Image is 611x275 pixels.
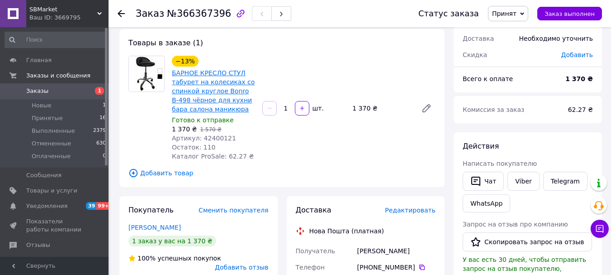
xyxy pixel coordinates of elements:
[172,69,255,113] a: БАРНОЕ КРЕСЛО СТУЛ табурет на колесиках со спинкой круглое Bonro B-498 чёрное для кухни бара сало...
[492,10,516,17] span: Принят
[307,227,386,236] div: Нова Пошта (платная)
[310,104,325,113] div: шт.
[463,160,537,167] span: Написать покупателю
[26,187,77,195] span: Товары и услуги
[93,127,106,135] span: 2379
[172,144,216,151] span: Остаток: 110
[26,241,50,249] span: Отзывы
[172,135,236,142] span: Артикул: 42400121
[128,224,181,231] a: [PERSON_NAME]
[349,102,414,115] div: 1 370 ₴
[463,172,504,191] button: Чат
[95,87,104,95] span: 1
[199,207,268,214] span: Сменить покупателя
[463,51,487,58] span: Скидка
[215,264,268,271] span: Добавить отзыв
[296,206,332,214] span: Доставка
[103,101,106,110] span: 1
[5,32,107,48] input: Поиск
[568,106,593,113] span: 62.27 ₴
[463,194,510,212] a: WhatsApp
[128,39,203,47] span: Товары в заказе (1)
[167,8,231,19] span: №366367396
[32,127,75,135] span: Выполненные
[463,142,499,150] span: Действия
[463,35,494,42] span: Доставка
[26,72,90,80] span: Заказы и сообщения
[418,9,479,18] div: Статус заказа
[99,114,106,122] span: 16
[136,8,164,19] span: Заказ
[172,56,199,67] div: −13%
[463,106,525,113] span: Комиссия за заказ
[385,207,436,214] span: Редактировать
[96,140,106,148] span: 630
[26,56,52,64] span: Главная
[103,152,106,160] span: 0
[296,247,335,255] span: Получатель
[29,5,97,14] span: SBMarket
[172,125,197,133] span: 1 370 ₴
[26,217,84,234] span: Показатели работы компании
[543,172,587,191] a: Telegram
[86,202,96,210] span: 39
[128,254,221,263] div: успешных покупок
[32,152,71,160] span: Оплаченные
[514,29,598,48] div: Необходимо уточнить
[463,232,592,251] button: Скопировать запрос на отзыв
[32,114,63,122] span: Принятые
[355,243,437,259] div: [PERSON_NAME]
[565,75,593,82] b: 1 370 ₴
[357,263,436,272] div: [PHONE_NUMBER]
[172,116,234,124] span: Готово к отправке
[172,153,254,160] span: Каталог ProSale: 62.27 ₴
[118,9,125,18] div: Вернуться назад
[26,202,67,210] span: Уведомления
[417,99,436,117] a: Редактировать
[200,126,221,133] span: 1 570 ₴
[463,221,568,228] span: Запрос на отзыв про компанию
[537,7,602,20] button: Заказ выполнен
[128,236,216,246] div: 1 заказ у вас на 1 370 ₴
[29,14,109,22] div: Ваш ID: 3669795
[137,255,156,262] span: 100%
[96,202,111,210] span: 99+
[32,140,71,148] span: Отмененные
[32,101,52,110] span: Новые
[129,56,164,92] img: БАРНОЕ КРЕСЛО СТУЛ табурет на колесиках со спинкой круглое Bonro B-498 чёрное для кухни бара сало...
[545,10,595,17] span: Заказ выполнен
[463,75,513,82] span: Всего к оплате
[507,172,539,191] a: Viber
[26,171,62,179] span: Сообщения
[591,220,609,238] button: Чат с покупателем
[561,51,593,58] span: Добавить
[26,87,48,95] span: Заказы
[128,168,436,178] span: Добавить товар
[128,206,174,214] span: Покупатель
